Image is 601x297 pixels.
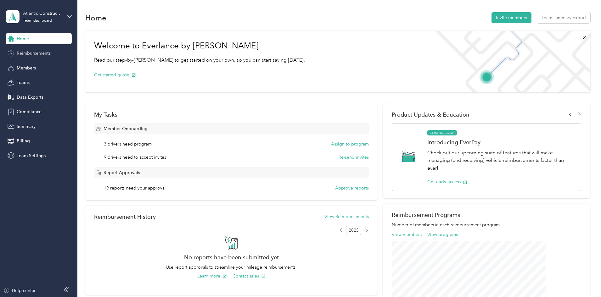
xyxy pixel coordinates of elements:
[85,14,106,21] h1: Home
[331,141,369,147] button: Assign to program
[104,169,140,176] span: Report Approvals
[17,65,36,71] span: Members
[491,12,531,23] button: Invite members
[104,154,166,161] span: 9 drivers need to accept invites
[346,226,361,235] span: 2025
[3,287,36,294] button: Help center
[566,262,601,297] iframe: Everlance-gr Chat Button Frame
[94,213,156,220] h2: Reimbursement History
[537,12,590,23] button: Team summary export
[104,141,152,147] span: 3 drivers need program
[17,50,51,57] span: Reimbursements
[427,231,458,238] button: View programs
[17,108,42,115] span: Compliance
[17,79,30,86] span: Teams
[104,185,166,191] span: 19 reports need your approval
[17,152,46,159] span: Team Settings
[339,154,369,161] button: Re-send invites
[324,213,369,220] button: View Reimbursements
[392,231,422,238] button: View members
[94,72,136,78] button: Get started guide
[94,111,369,118] div: My Tasks
[104,125,148,132] span: Member Onboarding
[94,56,305,64] p: Read our step-by-[PERSON_NAME] to get started on your own, so you can start saving [DATE].
[427,179,467,185] button: Get early access
[17,138,30,144] span: Billing
[392,212,581,218] h2: Reimbursement Programs
[197,273,227,279] button: Learn more
[335,185,369,191] button: Approve reports
[392,222,581,228] p: Number of members in each reimbursement program.
[17,123,36,130] span: Summary
[23,19,52,23] div: Team dashboard
[427,149,574,172] p: Check out our upcoming suite of features that will make managing (and receiving) vehicle reimburs...
[94,264,369,271] p: Use report approvals to streamline your mileage reimbursements.
[17,36,29,42] span: Home
[94,254,369,261] h2: No reports have been submitted yet
[17,94,43,101] span: Data Exports
[392,111,469,118] span: Product Updates & Education
[233,273,266,279] button: Contact sales
[427,139,574,146] h1: Introducing EverPay
[429,31,590,92] img: Welcome to everlance
[23,10,62,17] div: Atlantic Constructors
[94,41,305,51] h1: Welcome to Everlance by [PERSON_NAME]
[427,130,457,136] span: COMING SOON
